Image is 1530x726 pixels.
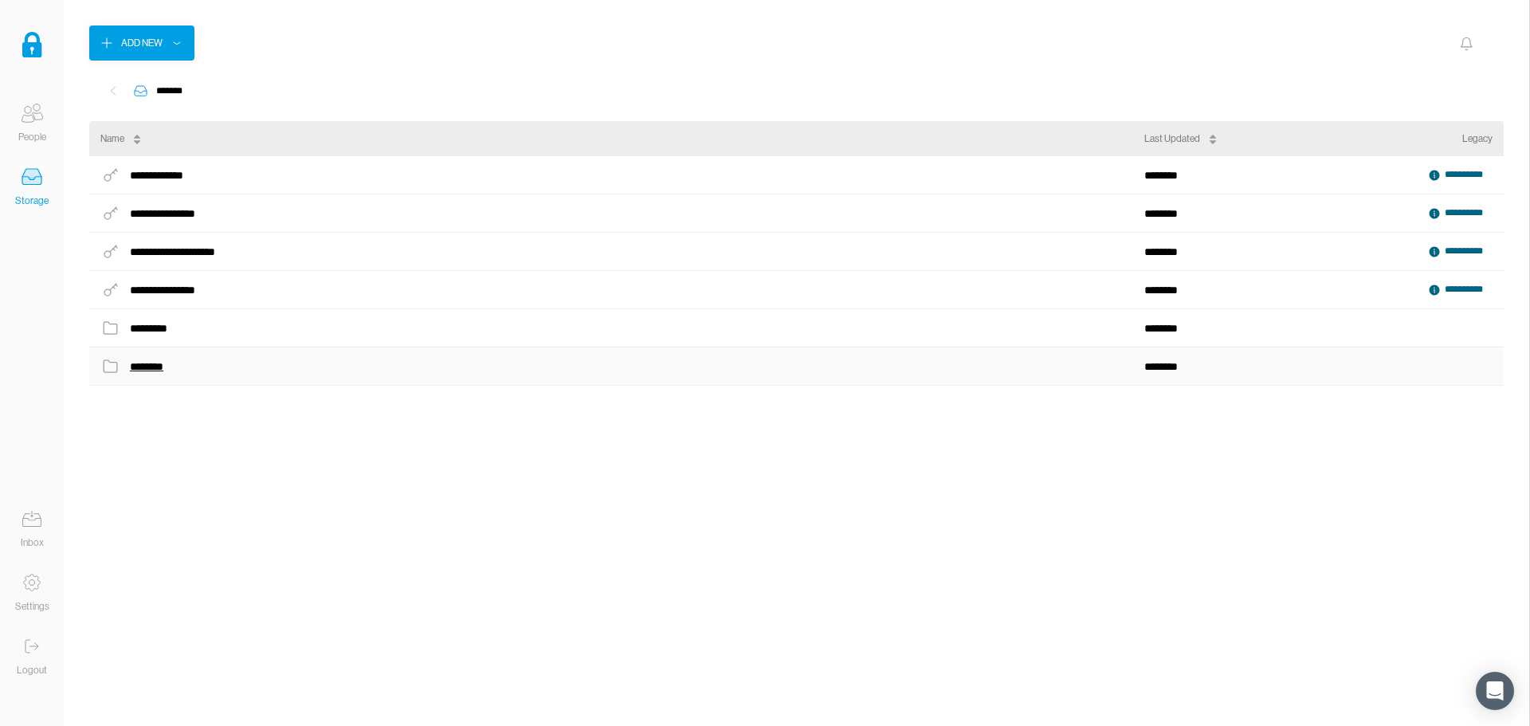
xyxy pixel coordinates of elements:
div: Storage [15,193,49,209]
button: Add New [89,26,194,61]
div: Name [100,131,124,147]
div: Settings [15,598,49,614]
div: Legacy [1462,131,1493,147]
div: Inbox [21,535,44,551]
div: People [18,129,46,145]
div: Add New [121,35,163,51]
div: Logout [17,662,47,678]
div: Open Intercom Messenger [1476,672,1514,710]
div: Last Updated [1144,131,1200,147]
